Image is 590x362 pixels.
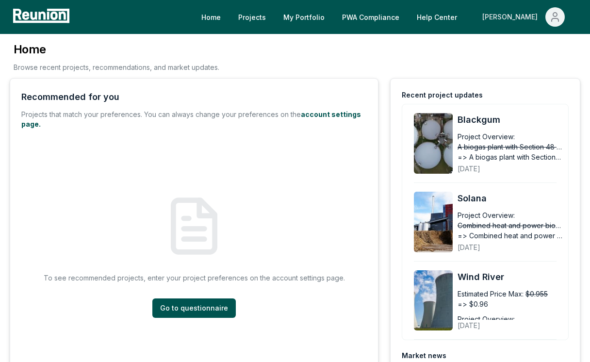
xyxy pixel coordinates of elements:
[194,7,580,27] nav: Main
[194,7,229,27] a: Home
[21,90,119,104] div: Recommended for you
[409,7,465,27] a: Help Center
[458,210,515,220] div: Project Overview:
[458,299,488,309] span: => $0.96
[458,152,563,162] span: => A biogas plant with Section 45Z PTCs
[458,132,515,142] div: Project Overview:
[44,273,345,283] p: To see recommended projects, enter your project preferences on the account settings page.
[21,110,301,118] span: Projects that match your preferences. You can always change your preferences on the
[458,289,524,299] div: Estimated Price Max:
[334,7,407,27] a: PWA Compliance
[14,42,219,57] h3: Home
[414,113,453,174] img: Blackgum
[414,270,453,331] img: Wind River
[475,7,573,27] button: [PERSON_NAME]
[152,298,236,318] a: Go to questionnaire
[525,289,548,299] span: $0.955
[458,220,563,230] span: Combined heat and power biomass plant with energy community adder
[402,90,483,100] div: Recent project updates
[402,351,446,361] div: Market news
[414,192,453,252] img: Solana
[458,230,563,241] span: => Combined heat and power biomass plant with energy community and [MEDICAL_DATA] adder
[14,62,219,72] p: Browse recent projects, recommendations, and market updates.
[458,142,563,152] span: A biogas plant with Section 48 ITCs
[276,7,332,27] a: My Portfolio
[482,7,541,27] div: [PERSON_NAME]
[230,7,274,27] a: Projects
